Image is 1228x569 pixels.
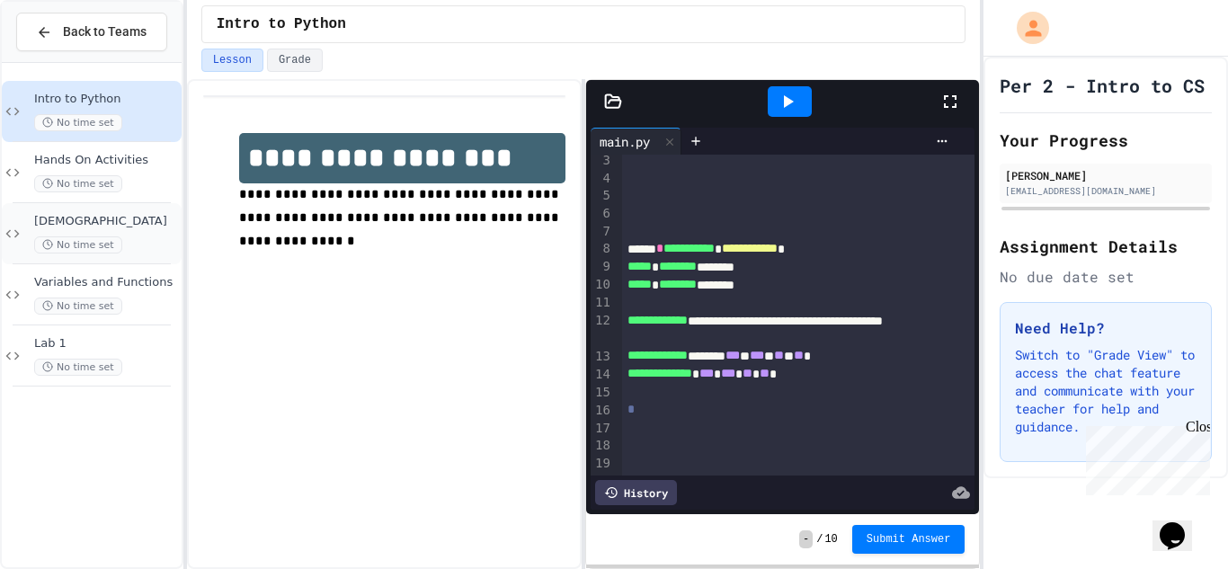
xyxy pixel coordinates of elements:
[852,525,965,554] button: Submit Answer
[591,312,613,348] div: 12
[34,214,178,229] span: [DEMOGRAPHIC_DATA]
[63,22,147,41] span: Back to Teams
[1000,234,1212,259] h2: Assignment Details
[7,7,124,114] div: Chat with us now!Close
[591,348,613,366] div: 13
[201,49,263,72] button: Lesson
[16,13,167,51] button: Back to Teams
[591,258,613,276] div: 9
[816,532,823,547] span: /
[824,532,837,547] span: 10
[1005,167,1206,183] div: [PERSON_NAME]
[34,275,178,290] span: Variables and Functions
[591,187,613,205] div: 5
[1000,128,1212,153] h2: Your Progress
[34,153,178,168] span: Hands On Activities
[591,240,613,258] div: 8
[267,49,323,72] button: Grade
[591,437,613,455] div: 18
[591,128,681,155] div: main.py
[591,205,613,223] div: 6
[34,359,122,376] span: No time set
[217,13,346,35] span: Intro to Python
[1015,317,1197,339] h3: Need Help?
[591,384,613,402] div: 15
[1079,419,1210,495] iframe: chat widget
[799,530,813,548] span: -
[34,175,122,192] span: No time set
[595,480,677,505] div: History
[591,420,613,438] div: 17
[591,152,613,170] div: 3
[1000,266,1212,288] div: No due date set
[34,336,178,351] span: Lab 1
[34,114,122,131] span: No time set
[591,223,613,241] div: 7
[591,402,613,420] div: 16
[591,132,659,151] div: main.py
[1005,184,1206,198] div: [EMAIL_ADDRESS][DOMAIN_NAME]
[1015,346,1197,436] p: Switch to "Grade View" to access the chat feature and communicate with your teacher for help and ...
[34,236,122,253] span: No time set
[867,532,951,547] span: Submit Answer
[1000,73,1205,98] h1: Per 2 - Intro to CS
[591,294,613,312] div: 11
[591,276,613,294] div: 10
[998,7,1054,49] div: My Account
[591,170,613,188] div: 4
[34,298,122,315] span: No time set
[591,366,613,384] div: 14
[591,455,613,473] div: 19
[34,92,178,107] span: Intro to Python
[1152,497,1210,551] iframe: chat widget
